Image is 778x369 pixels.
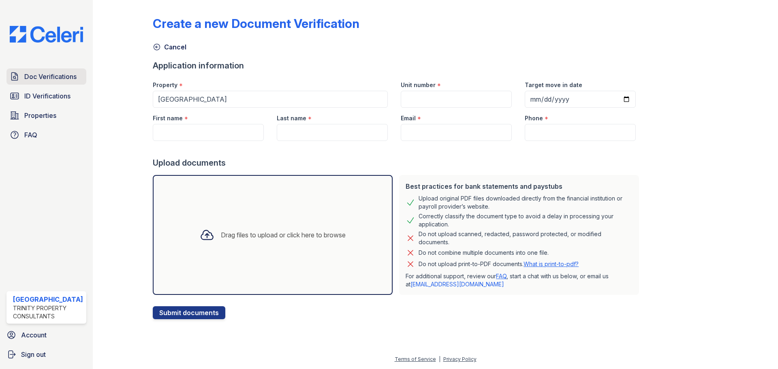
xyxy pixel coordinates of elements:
[6,107,86,124] a: Properties
[21,330,47,340] span: Account
[21,350,46,359] span: Sign out
[221,230,346,240] div: Drag files to upload or click here to browse
[419,212,633,228] div: Correctly classify the document type to avoid a delay in processing your application.
[439,356,440,362] div: |
[153,60,642,71] div: Application information
[525,81,582,89] label: Target move in date
[406,272,633,288] p: For additional support, review our , start a chat with us below, or email us at
[13,294,83,304] div: [GEOGRAPHIC_DATA]
[3,327,90,343] a: Account
[3,346,90,363] a: Sign out
[419,260,579,268] p: Do not upload print-to-PDF documents.
[24,91,71,101] span: ID Verifications
[406,181,633,191] div: Best practices for bank statements and paystubs
[401,114,416,122] label: Email
[3,26,90,43] img: CE_Logo_Blue-a8612792a0a2168367f1c8372b55b34899dd931a85d93a1a3d3e32e68fde9ad4.png
[153,81,177,89] label: Property
[524,260,579,267] a: What is print-to-pdf?
[153,42,186,52] a: Cancel
[153,16,359,31] div: Create a new Document Verification
[419,230,633,246] div: Do not upload scanned, redacted, password protected, or modified documents.
[277,114,306,122] label: Last name
[419,194,633,211] div: Upload original PDF files downloaded directly from the financial institution or payroll provider’...
[443,356,477,362] a: Privacy Policy
[24,111,56,120] span: Properties
[6,127,86,143] a: FAQ
[6,88,86,104] a: ID Verifications
[525,114,543,122] label: Phone
[410,281,504,288] a: [EMAIL_ADDRESS][DOMAIN_NAME]
[153,114,183,122] label: First name
[13,304,83,320] div: Trinity Property Consultants
[496,273,507,279] a: FAQ
[153,306,225,319] button: Submit documents
[395,356,436,362] a: Terms of Service
[24,130,37,140] span: FAQ
[419,248,549,258] div: Do not combine multiple documents into one file.
[401,81,436,89] label: Unit number
[6,68,86,85] a: Doc Verifications
[24,72,77,81] span: Doc Verifications
[153,157,642,169] div: Upload documents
